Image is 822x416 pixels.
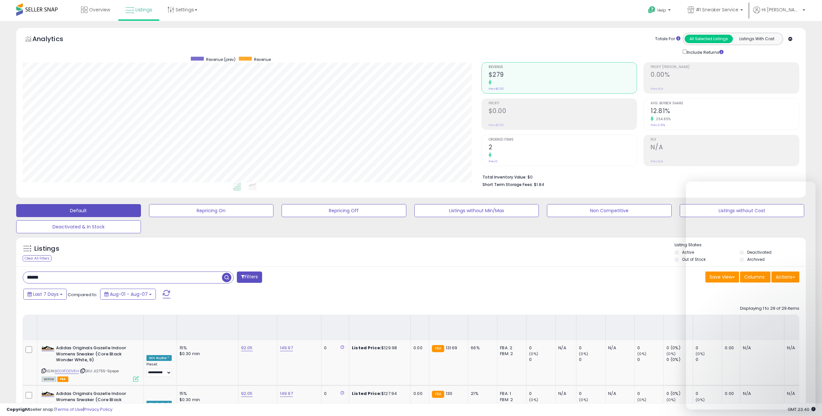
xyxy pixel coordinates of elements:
[414,204,539,217] button: Listings without Min/Max
[651,107,799,116] h2: 12.81%
[489,71,637,80] h2: $279
[489,102,637,105] span: Profit
[352,345,381,351] b: Listed Price:
[432,391,444,398] small: FBA
[579,351,588,356] small: (0%)
[254,57,271,62] span: Revenue
[23,289,67,300] button: Last 7 Days
[680,204,805,217] button: Listings without Cost
[352,345,406,351] div: $129.98
[32,34,76,45] h5: Analytics
[637,345,664,351] div: 0
[558,391,571,397] div: N/A
[500,391,521,397] div: FBA: 1
[135,6,152,13] span: Listings
[280,390,293,397] a: 149.97
[68,292,98,298] span: Compared to:
[324,345,344,351] div: 0
[179,391,233,397] div: 15%
[16,220,141,233] button: Deactivated & In Stock
[179,351,233,357] div: $0.30 min
[352,391,406,397] div: $127.94
[23,255,52,261] div: Clear All Filters
[206,57,236,62] span: Revenue (prev)
[41,345,139,381] div: ASIN:
[666,391,693,397] div: 0 (0%)
[608,391,630,397] div: N/A
[558,345,571,351] div: N/A
[57,376,68,382] span: FBA
[666,351,676,356] small: (0%)
[666,357,693,363] div: 0 (0%)
[6,407,112,413] div: seller snap | |
[446,345,457,351] span: 131.69
[643,1,677,21] a: Help
[489,87,504,91] small: Prev: $0.00
[6,406,30,412] strong: Copyright
[489,107,637,116] h2: $0.00
[89,6,110,13] span: Overview
[16,204,141,217] button: Default
[529,351,538,356] small: (0%)
[146,362,172,377] div: Preset:
[56,391,135,410] b: Adidas Originals Gazelle Indoor Womens Sneaker (Core Black Wonder White, 8.5)
[500,351,521,357] div: FBM: 2
[413,391,424,397] div: 0.00
[733,35,781,43] button: Listings With Cost
[432,345,444,352] small: FBA
[489,159,498,163] small: Prev: 0
[579,391,605,397] div: 0
[637,391,664,397] div: 0
[482,174,527,180] b: Total Inventory Value:
[579,357,605,363] div: 0
[489,123,504,127] small: Prev: $0.00
[55,368,79,374] a: B0DXFDDVRH
[654,117,671,121] small: 254.85%
[489,144,637,152] h2: 2
[56,345,135,365] b: Adidas Originals Gazelle Indoor Womens Sneaker (Core Black Wonder White, 9)
[648,6,656,14] i: Get Help
[651,102,799,105] span: Avg. Buybox Share
[482,173,794,180] li: $0
[686,181,816,410] iframe: Intercom live chat
[696,6,738,13] span: #1 Sneaker Service
[651,159,663,163] small: Prev: N/A
[324,391,344,397] div: 0
[100,289,156,300] button: Aug-01 - Aug-07
[685,35,733,43] button: All Selected Listings
[547,204,672,217] button: Non Competitive
[471,391,492,397] div: 21%
[55,406,83,412] a: Terms of Use
[237,272,262,283] button: Filters
[179,345,233,351] div: 15%
[651,138,799,142] span: ROI
[146,355,172,361] div: Win BuyBox *
[149,204,274,217] button: Repricing On
[534,181,544,188] span: $1.84
[280,345,293,351] a: 149.97
[529,391,555,397] div: 0
[529,357,555,363] div: 0
[682,249,694,255] label: Active
[651,123,665,127] small: Prev: 3.61%
[413,345,424,351] div: 0.00
[651,71,799,80] h2: 0.00%
[241,345,253,351] a: 92.05
[657,7,666,13] span: Help
[489,138,637,142] span: Ordered Items
[41,376,56,382] span: All listings currently available for purchase on Amazon
[651,65,799,69] span: Profit [PERSON_NAME]
[651,144,799,152] h2: N/A
[446,390,452,397] span: 130
[666,345,693,351] div: 0 (0%)
[84,406,112,412] a: Privacy Policy
[489,65,637,69] span: Revenue
[282,204,406,217] button: Repricing Off
[655,36,680,42] div: Totals For
[678,48,731,56] div: Include Returns
[579,345,605,351] div: 0
[682,257,706,262] label: Out of Stock
[471,345,492,351] div: 66%
[34,244,59,253] h5: Listings
[529,345,555,351] div: 0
